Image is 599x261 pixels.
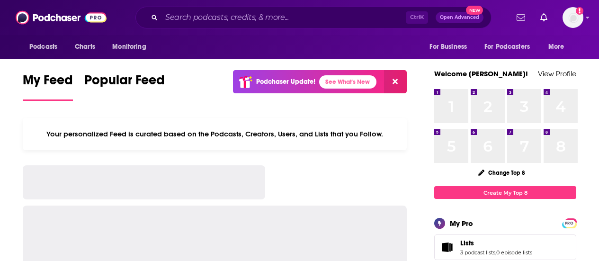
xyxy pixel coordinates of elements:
span: Lists [460,239,474,247]
span: Popular Feed [84,72,165,94]
button: open menu [23,38,70,56]
a: 0 episode lists [496,249,532,256]
a: Show notifications dropdown [513,9,529,26]
a: See What's New [319,75,376,89]
a: PRO [563,219,575,226]
div: Search podcasts, credits, & more... [135,7,492,28]
a: Create My Top 8 [434,186,576,199]
div: Your personalized Feed is curated based on the Podcasts, Creators, Users, and Lists that you Follow. [23,118,407,150]
span: My Feed [23,72,73,94]
p: Podchaser Update! [256,78,315,86]
button: Change Top 8 [472,167,531,179]
a: Welcome [PERSON_NAME]! [434,69,528,78]
span: Monitoring [112,40,146,54]
a: Lists [438,241,456,254]
span: PRO [563,220,575,227]
button: open menu [542,38,576,56]
a: 3 podcast lists [460,249,495,256]
a: My Feed [23,72,73,101]
input: Search podcasts, credits, & more... [161,10,406,25]
div: My Pro [450,219,473,228]
span: For Podcasters [484,40,530,54]
a: Show notifications dropdown [536,9,551,26]
span: New [466,6,483,15]
span: Lists [434,234,576,260]
a: Popular Feed [84,72,165,101]
a: Lists [460,239,532,247]
span: More [548,40,564,54]
a: Charts [69,38,101,56]
img: User Profile [563,7,583,28]
button: open menu [423,38,479,56]
button: Show profile menu [563,7,583,28]
span: Open Advanced [440,15,479,20]
img: Podchaser - Follow, Share and Rate Podcasts [16,9,107,27]
span: Charts [75,40,95,54]
button: Open AdvancedNew [436,12,483,23]
button: open menu [478,38,544,56]
button: open menu [106,38,158,56]
svg: Add a profile image [576,7,583,15]
a: View Profile [538,69,576,78]
span: Logged in as crenshawcomms [563,7,583,28]
span: Podcasts [29,40,57,54]
span: Ctrl K [406,11,428,24]
span: For Business [429,40,467,54]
